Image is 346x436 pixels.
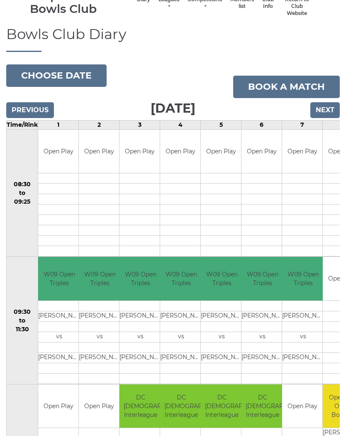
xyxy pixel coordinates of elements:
[119,257,161,301] td: W09 Open Triples
[201,121,241,130] td: 5
[282,332,324,342] td: vs
[241,311,283,322] td: [PERSON_NAME]
[241,257,283,301] td: W09 Open Triples
[7,121,38,130] td: Time/Rink
[79,385,119,429] td: Open Play
[79,257,121,301] td: W09 Open Triples
[79,130,119,174] td: Open Play
[160,311,202,322] td: [PERSON_NAME]
[282,257,324,301] td: W09 Open Triples
[6,27,340,52] h1: Bowls Club Diary
[282,353,324,363] td: [PERSON_NAME]
[241,332,283,342] td: vs
[38,353,80,363] td: [PERSON_NAME]
[7,130,38,257] td: 08:30 to 09:25
[38,385,78,429] td: Open Play
[282,130,322,174] td: Open Play
[201,130,241,174] td: Open Play
[79,121,119,130] td: 2
[160,332,202,342] td: vs
[79,353,121,363] td: [PERSON_NAME]
[282,385,322,429] td: Open Play
[6,103,54,118] input: Previous
[38,257,80,301] td: W09 Open Triples
[282,121,323,130] td: 7
[201,353,243,363] td: [PERSON_NAME]
[7,257,38,385] td: 09:30 to 11:30
[241,385,283,429] td: DC [DEMOGRAPHIC_DATA] Interleague
[241,121,282,130] td: 6
[160,121,201,130] td: 4
[38,121,79,130] td: 1
[119,121,160,130] td: 3
[310,103,340,118] input: Next
[201,332,243,342] td: vs
[38,332,80,342] td: vs
[241,353,283,363] td: [PERSON_NAME]
[119,353,161,363] td: [PERSON_NAME]
[160,257,202,301] td: W09 Open Triples
[119,332,161,342] td: vs
[79,311,121,322] td: [PERSON_NAME]
[160,385,202,429] td: DC [DEMOGRAPHIC_DATA] Interleague
[241,130,282,174] td: Open Play
[119,385,161,429] td: DC [DEMOGRAPHIC_DATA] Interleague
[201,311,243,322] td: [PERSON_NAME]
[79,332,121,342] td: vs
[38,130,78,174] td: Open Play
[233,76,340,99] a: Book a match
[282,311,324,322] td: [PERSON_NAME]
[201,385,243,429] td: DC [DEMOGRAPHIC_DATA] Interleague
[119,311,161,322] td: [PERSON_NAME]
[119,130,160,174] td: Open Play
[38,311,80,322] td: [PERSON_NAME]
[160,353,202,363] td: [PERSON_NAME]
[201,257,243,301] td: W09 Open Triples
[160,130,200,174] td: Open Play
[6,65,107,87] button: Choose date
